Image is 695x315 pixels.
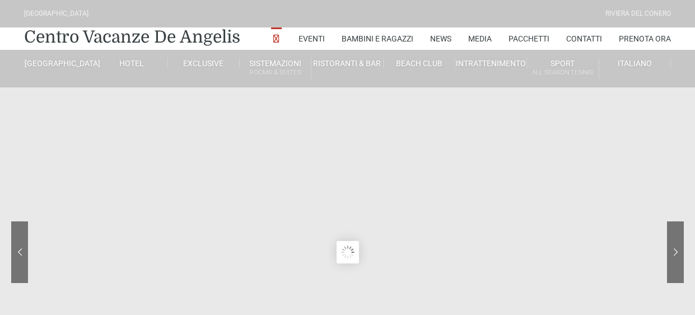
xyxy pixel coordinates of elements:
[455,58,527,68] a: Intrattenimento
[240,67,311,78] small: Rooms & Suites
[618,59,652,68] span: Italiano
[430,27,451,50] a: News
[527,58,599,79] a: SportAll Season Tennis
[342,27,413,50] a: Bambini e Ragazzi
[311,58,383,68] a: Ristoranti & Bar
[566,27,602,50] a: Contatti
[240,58,311,79] a: SistemazioniRooms & Suites
[96,58,167,68] a: Hotel
[605,8,671,19] div: Riviera Del Conero
[24,58,96,68] a: [GEOGRAPHIC_DATA]
[24,8,88,19] div: [GEOGRAPHIC_DATA]
[24,26,240,48] a: Centro Vacanze De Angelis
[509,27,549,50] a: Pacchetti
[384,58,455,68] a: Beach Club
[619,27,671,50] a: Prenota Ora
[168,58,240,68] a: Exclusive
[298,27,325,50] a: Eventi
[468,27,492,50] a: Media
[599,58,671,68] a: Italiano
[527,67,598,78] small: All Season Tennis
